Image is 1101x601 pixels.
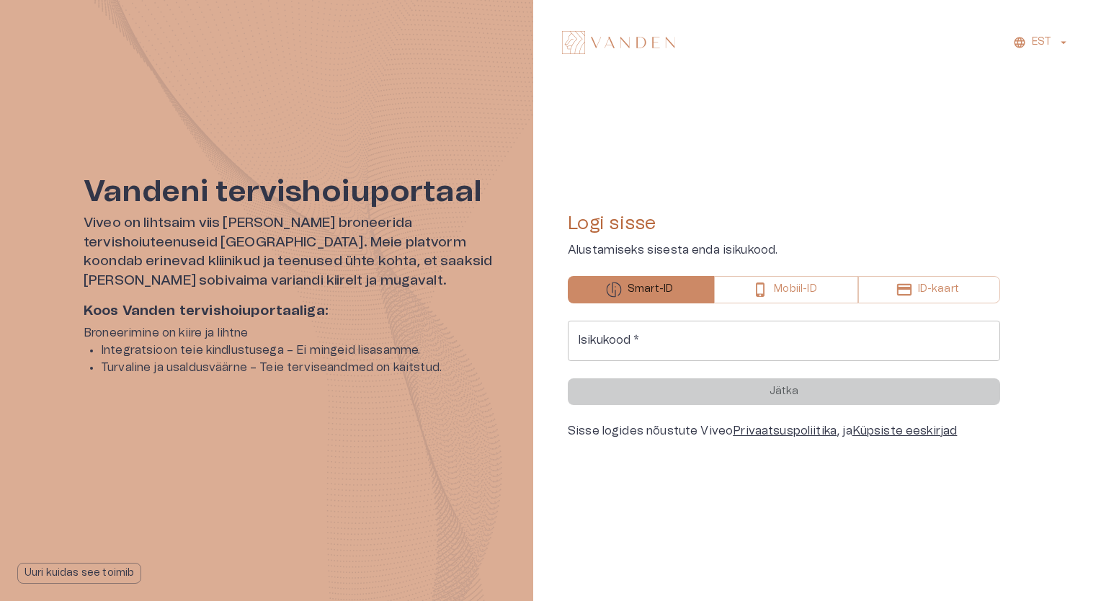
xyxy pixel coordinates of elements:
button: Uuri kuidas see toimib [17,563,141,584]
iframe: Help widget launcher [989,535,1101,576]
a: Privaatsuspoliitika [733,425,837,437]
button: ID-kaart [858,276,1000,303]
p: EST [1032,35,1051,50]
a: Küpsiste eeskirjad [852,425,958,437]
p: ID-kaart [918,282,959,297]
button: EST [1011,32,1072,53]
p: Uuri kuidas see toimib [24,566,134,581]
img: Vanden logo [562,31,675,54]
p: Alustamiseks sisesta enda isikukood. [568,241,1000,259]
p: Mobiil-ID [774,282,816,297]
h4: Logi sisse [568,212,1000,235]
button: Smart-ID [568,276,714,303]
button: Mobiil-ID [714,276,857,303]
div: Sisse logides nõustute Viveo , ja [568,422,1000,440]
p: Smart-ID [628,282,673,297]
